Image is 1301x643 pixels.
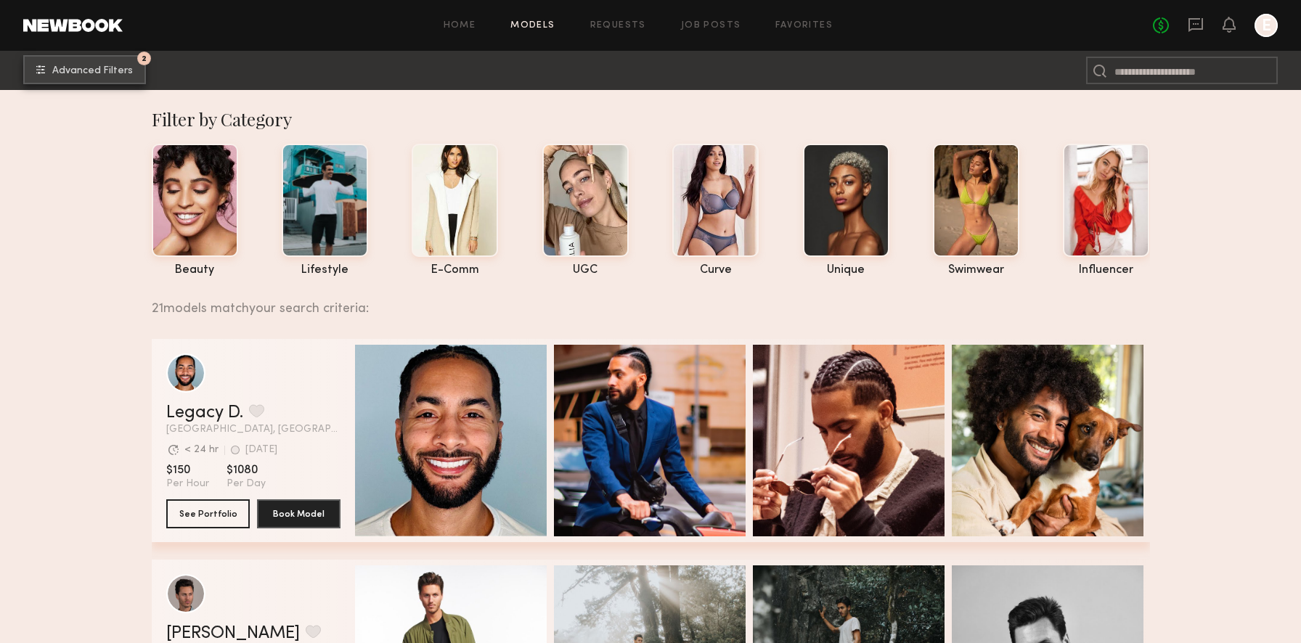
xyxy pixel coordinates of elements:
[166,404,243,422] a: Legacy D.
[152,264,238,277] div: beauty
[166,478,209,491] span: Per Hour
[227,463,266,478] span: $1080
[542,264,629,277] div: UGC
[52,66,133,76] span: Advanced Filters
[933,264,1019,277] div: swimwear
[184,445,219,455] div: < 24 hr
[152,107,1150,131] div: Filter by Category
[510,21,555,30] a: Models
[590,21,646,30] a: Requests
[166,625,300,642] a: [PERSON_NAME]
[444,21,476,30] a: Home
[142,55,147,62] span: 2
[282,264,368,277] div: lifestyle
[166,463,209,478] span: $150
[672,264,759,277] div: curve
[803,264,889,277] div: unique
[23,55,146,84] button: 2Advanced Filters
[412,264,498,277] div: e-comm
[227,478,266,491] span: Per Day
[245,445,277,455] div: [DATE]
[775,21,833,30] a: Favorites
[166,499,250,528] button: See Portfolio
[1255,14,1278,37] a: E
[257,499,340,528] button: Book Model
[1063,264,1149,277] div: influencer
[166,425,340,435] span: [GEOGRAPHIC_DATA], [GEOGRAPHIC_DATA]
[152,285,1138,316] div: 21 models match your search criteria:
[681,21,741,30] a: Job Posts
